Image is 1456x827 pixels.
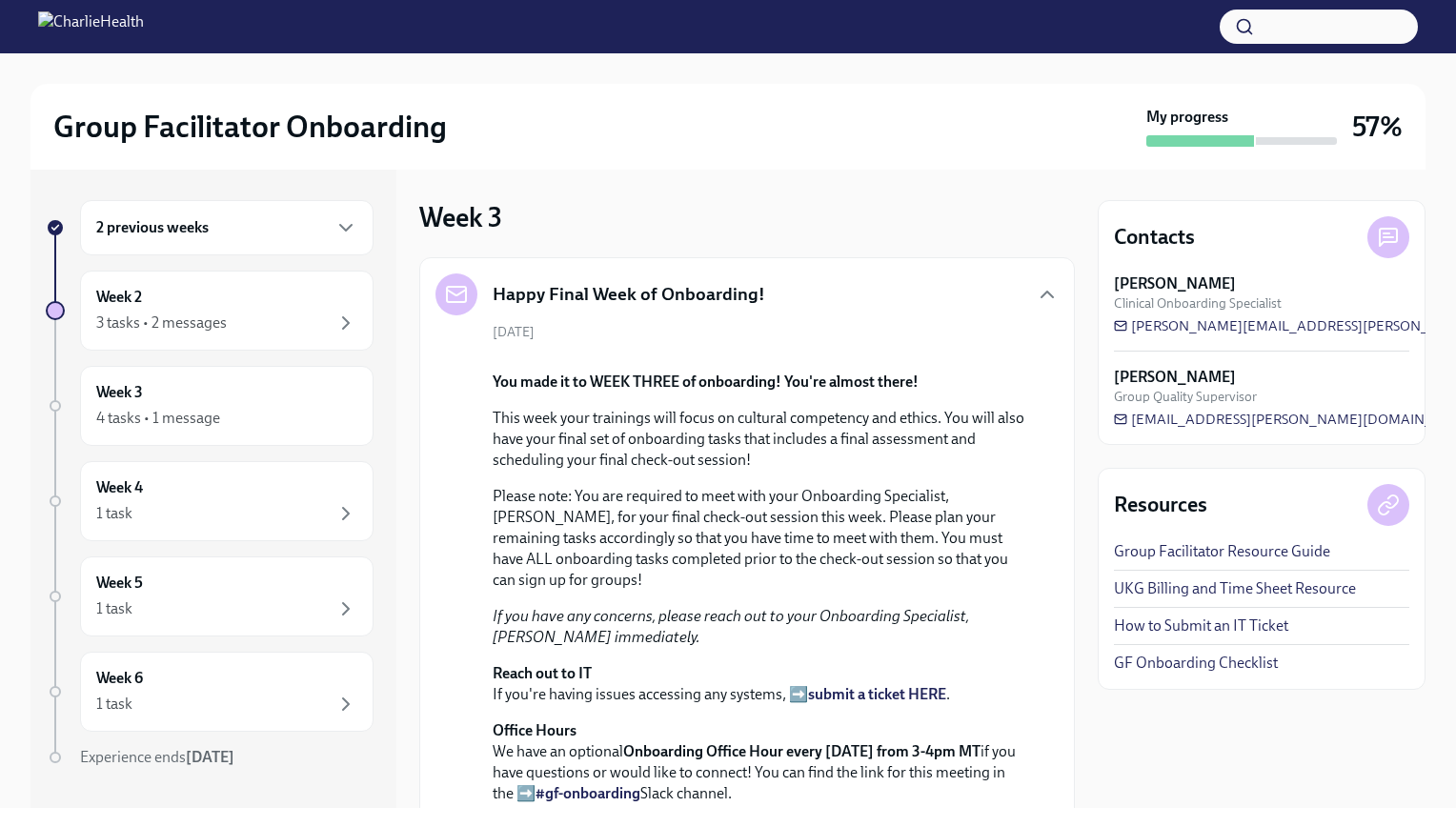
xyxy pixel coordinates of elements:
h3: 57% [1352,110,1403,144]
a: Week 61 task [46,652,374,732]
a: Week 23 tasks • 2 messages [46,271,374,351]
a: #gf-onboarding [536,784,640,802]
h4: Contacts [1114,223,1195,252]
h6: 2 previous weeks [96,217,209,238]
a: Week 51 task [46,556,374,636]
p: If you're having issues accessing any systems, ➡️ . [493,663,1028,705]
div: 4 tasks • 1 message [96,408,220,429]
p: We have an optional if you have questions or would like to connect! You can find the link for thi... [493,720,1028,804]
a: Group Facilitator Resource Guide [1114,541,1330,562]
div: 1 task [96,598,132,619]
h6: Week 6 [96,668,143,689]
h3: Week 3 [419,200,502,234]
strong: [PERSON_NAME] [1114,367,1236,388]
strong: You made it to WEEK THREE of onboarding! You're almost there! [493,373,919,391]
strong: [PERSON_NAME] [1114,273,1236,294]
h6: Week 5 [96,573,143,594]
strong: Office Hours [493,721,576,739]
div: 1 task [96,503,132,524]
p: This week your trainings will focus on cultural competency and ethics. You will also have your fi... [493,408,1028,471]
span: [DATE] [493,323,535,341]
a: Week 34 tasks • 1 message [46,366,374,446]
h6: Week 2 [96,287,142,308]
strong: My progress [1146,107,1228,128]
h6: Week 4 [96,477,143,498]
a: How to Submit an IT Ticket [1114,615,1288,636]
h4: Resources [1114,491,1207,519]
strong: Reach out to IT [493,664,592,682]
div: 3 tasks • 2 messages [96,313,227,333]
a: Week 41 task [46,461,374,541]
p: Please note: You are required to meet with your Onboarding Specialist, [PERSON_NAME], for your fi... [493,486,1028,591]
a: UKG Billing and Time Sheet Resource [1114,578,1356,599]
span: Group Quality Supervisor [1114,388,1257,406]
div: 1 task [96,694,132,715]
h6: Week 3 [96,382,143,403]
em: If you have any concerns, please reach out to your Onboarding Specialist, [PERSON_NAME] immediately. [493,607,969,646]
span: Clinical Onboarding Specialist [1114,294,1282,313]
h2: Group Facilitator Onboarding [53,108,447,146]
strong: [DATE] [186,748,234,766]
div: 2 previous weeks [80,200,374,255]
h5: Happy Final Week of Onboarding! [493,282,765,307]
img: CharlieHealth [38,11,144,42]
span: Experience ends [80,748,234,766]
a: submit a ticket HERE [808,685,946,703]
a: GF Onboarding Checklist [1114,653,1278,674]
strong: Onboarding Office Hour every [DATE] from 3-4pm MT [623,742,981,760]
